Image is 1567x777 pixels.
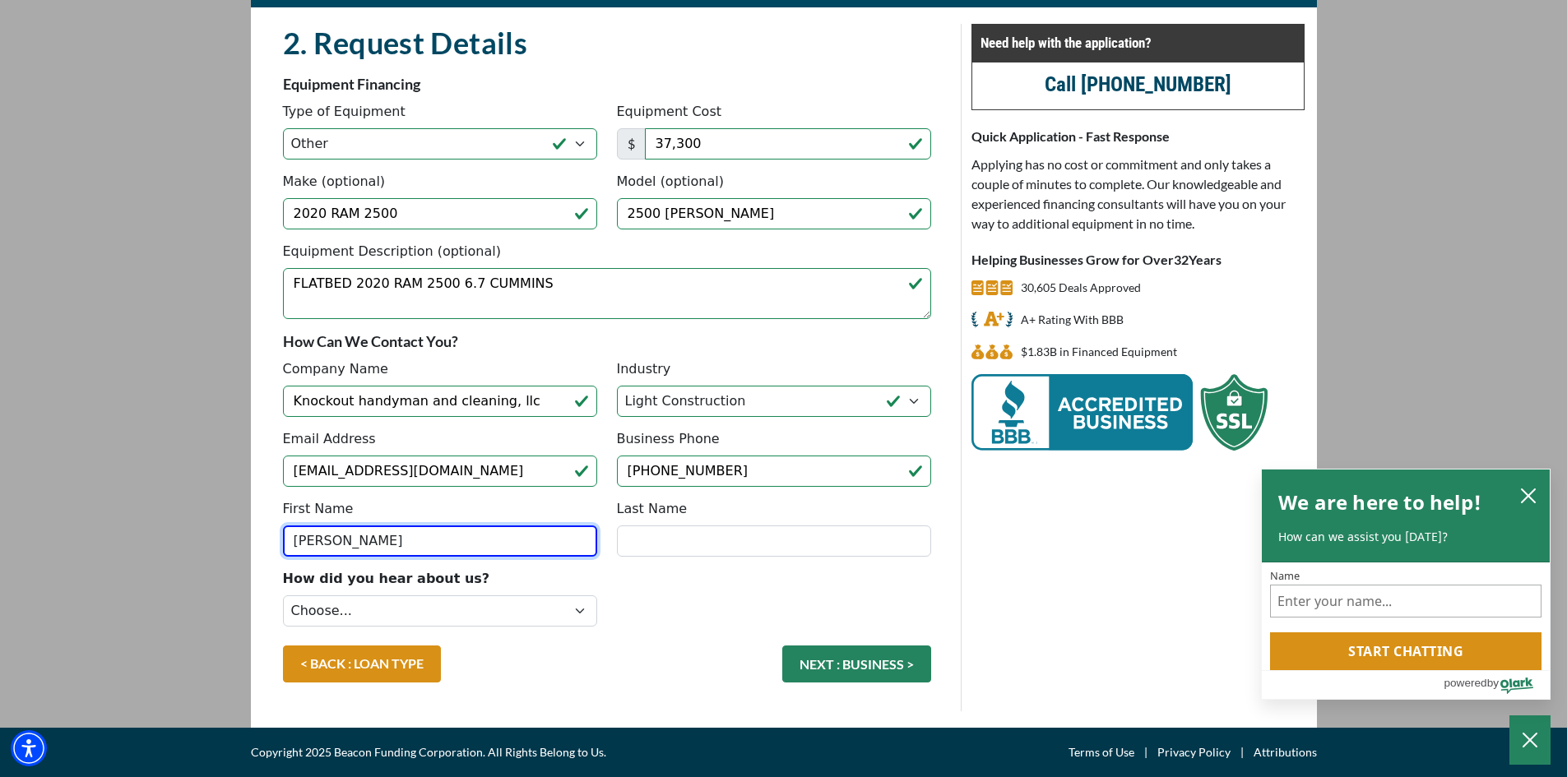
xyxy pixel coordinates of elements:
input: Name [1270,585,1542,617]
span: | [1231,742,1254,762]
label: How did you hear about us? [283,569,490,589]
span: Copyright 2025 Beacon Funding Corporation. All Rights Belong to Us. [251,742,606,762]
div: olark chatbox [1261,469,1551,701]
p: Helping Businesses Grow for Over Years [971,250,1305,270]
h2: 2. Request Details [283,24,931,62]
label: Email Address [283,429,376,449]
label: Equipment Cost [617,102,722,122]
label: Equipment Description (optional) [283,242,501,261]
img: BBB Acredited Business and SSL Protection [971,374,1268,451]
label: Last Name [617,499,688,519]
button: close chatbox [1515,483,1542,506]
a: call (847) 897-2721 [1045,72,1231,96]
label: Industry [617,359,671,379]
label: Model (optional) [617,172,724,192]
button: Close Chatbox [1509,715,1551,765]
p: A+ Rating With BBB [1021,310,1124,330]
p: Applying has no cost or commitment and only takes a couple of minutes to complete. Our knowledgea... [971,155,1305,234]
p: Need help with the application? [981,33,1296,53]
p: How can we assist you [DATE]? [1278,529,1533,545]
a: < BACK : LOAN TYPE [283,645,441,682]
p: Quick Application - Fast Response [971,127,1305,146]
label: Company Name [283,359,388,379]
span: | [1134,742,1157,762]
iframe: reCAPTCHA [617,569,867,633]
span: $ [617,128,646,160]
label: Name [1270,571,1542,581]
label: Type of Equipment [283,102,406,122]
a: Privacy Policy [1157,742,1231,762]
div: Accessibility Menu [11,730,47,766]
span: powered [1444,673,1486,693]
button: NEXT : BUSINESS > [782,645,931,682]
span: by [1487,673,1499,693]
p: $1,825,835,989 in Financed Equipment [1021,342,1177,362]
p: How Can We Contact You? [283,331,931,351]
label: Business Phone [617,429,720,449]
a: Powered by Olark [1444,671,1550,699]
a: Terms of Use [1069,742,1134,762]
p: Equipment Financing [283,74,931,94]
label: Make (optional) [283,172,386,192]
a: Attributions [1254,742,1317,762]
p: 30,605 Deals Approved [1021,278,1141,298]
button: Start chatting [1270,632,1542,670]
span: 32 [1174,252,1189,267]
label: First Name [283,499,354,519]
h2: We are here to help! [1278,486,1481,519]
